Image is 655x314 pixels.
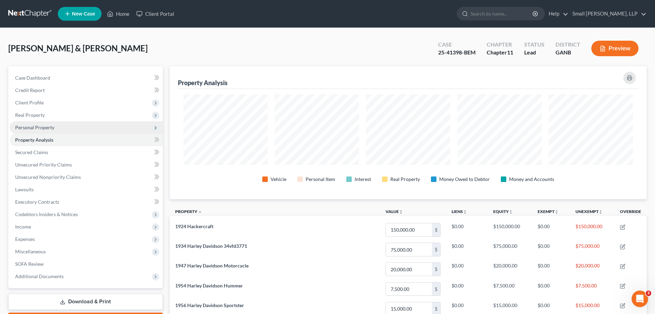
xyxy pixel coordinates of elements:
[432,263,440,276] div: $
[306,176,335,183] div: Personal Item
[569,8,646,20] a: Small [PERSON_NAME], LLP
[104,8,133,20] a: Home
[446,240,488,260] td: $0.00
[10,196,163,208] a: Executory Contracts
[488,220,532,240] td: $150,000.00
[355,176,371,183] div: Interest
[509,176,554,183] div: Money and Accounts
[10,134,163,146] a: Property Analysis
[15,249,46,254] span: Miscellaneous
[493,209,513,214] a: Equityunfold_more
[488,240,532,260] td: $75,000.00
[10,258,163,270] a: SOFA Review
[175,223,213,229] span: 1924 Hackercraft
[599,210,603,214] i: unfold_more
[15,224,31,230] span: Income
[399,210,403,214] i: unfold_more
[570,220,614,240] td: $150,000.00
[15,162,72,168] span: Unsecured Priority Claims
[570,260,614,279] td: $20,000.00
[15,137,53,143] span: Property Analysis
[390,176,420,183] div: Real Property
[556,41,580,49] div: District
[133,8,178,20] a: Client Portal
[15,112,45,118] span: Real Property
[463,210,467,214] i: unfold_more
[438,49,476,57] div: 25-41398-BEM
[446,220,488,240] td: $0.00
[532,279,570,299] td: $0.00
[575,209,603,214] a: Unexemptunfold_more
[632,291,648,307] iframe: Intercom live chat
[446,279,488,299] td: $0.00
[385,209,403,214] a: Valueunfold_more
[545,8,568,20] a: Help
[471,7,533,20] input: Search by name...
[591,41,638,56] button: Preview
[175,283,243,288] span: 1954 Harley Davidson Hummer
[438,41,476,49] div: Case
[15,124,54,130] span: Personal Property
[446,260,488,279] td: $0.00
[198,210,202,214] i: expand_less
[15,199,59,205] span: Executory Contracts
[10,183,163,196] a: Lawsuits
[532,220,570,240] td: $0.00
[15,211,78,217] span: Codebtors Insiders & Notices
[175,263,249,269] span: 1947 Harley Davidson Motorcycle
[175,243,247,249] span: 1934 Harley Davidson 34vfd3771
[570,279,614,299] td: $7,500.00
[646,291,651,296] span: 3
[507,49,513,55] span: 11
[487,41,513,49] div: Chapter
[10,146,163,159] a: Secured Claims
[487,49,513,57] div: Chapter
[570,240,614,260] td: $75,000.00
[10,72,163,84] a: Case Dashboard
[554,210,559,214] i: unfold_more
[439,176,490,183] div: Money Owed to Debtor
[15,87,45,93] span: Credit Report
[10,171,163,183] a: Unsecured Nonpriority Claims
[15,236,35,242] span: Expenses
[556,49,580,57] div: GANB
[175,302,244,308] span: 1956 Harley Davidson Sportster
[8,43,148,53] span: [PERSON_NAME] & [PERSON_NAME]
[488,260,532,279] td: $20,000.00
[386,223,432,236] input: 0.00
[178,79,228,87] div: Property Analysis
[532,240,570,260] td: $0.00
[524,41,545,49] div: Status
[15,273,64,279] span: Additional Documents
[386,263,432,276] input: 0.00
[538,209,559,214] a: Exemptunfold_more
[432,283,440,296] div: $
[10,159,163,171] a: Unsecured Priority Claims
[175,209,202,214] a: Property expand_less
[614,205,647,220] th: Override
[8,294,163,310] a: Download & Print
[524,49,545,57] div: Lead
[386,283,432,296] input: 0.00
[488,279,532,299] td: $7,500.00
[15,149,48,155] span: Secured Claims
[15,100,44,105] span: Client Profile
[15,186,34,192] span: Lawsuits
[15,75,50,81] span: Case Dashboard
[386,243,432,256] input: 0.00
[532,260,570,279] td: $0.00
[15,174,81,180] span: Unsecured Nonpriority Claims
[452,209,467,214] a: Liensunfold_more
[72,11,95,17] span: New Case
[271,176,286,183] div: Vehicle
[432,223,440,236] div: $
[15,261,44,267] span: SOFA Review
[509,210,513,214] i: unfold_more
[432,243,440,256] div: $
[10,84,163,97] a: Credit Report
